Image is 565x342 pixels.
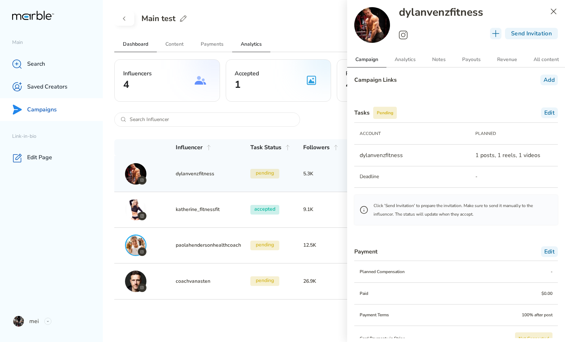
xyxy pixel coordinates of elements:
p: dylanvenzfitness [176,170,214,178]
h2: Analytics [232,36,270,52]
p: Deadline [360,172,475,181]
p: Click 'Send Invitation' to prepare the invitation. Make sure to send it manually to the influence... [374,201,552,218]
h2: 4 [346,78,371,91]
span: Influencers [123,70,152,77]
h3: 5.3K [303,170,347,178]
h3: Tasks [354,109,370,117]
div: Send Invitation [505,28,558,39]
p: Link-in-bio [12,133,103,140]
p: PLANNED [475,129,552,138]
p: coachvanasten [176,277,210,286]
h3: Influencer [176,144,202,151]
p: 100% after post [522,311,552,319]
h2: 4 [123,78,152,91]
p: 1 posts, 1 reels, 1 videos [475,151,552,160]
h3: 26.9K [303,277,347,286]
h3: pending [250,169,279,178]
p: Edit Page [27,154,52,161]
h2: dylanvenzfitness [399,7,483,18]
h3: accepted [250,205,279,215]
h3: Pending [373,107,397,119]
p: Saved Creators [27,83,67,91]
p: Planned Compensation [360,267,475,276]
h2: Payments [192,36,232,52]
p: $0.00 [541,289,552,298]
h2: Analytics [386,52,424,67]
h3: 9.1K [303,205,347,214]
h3: Campaign Links [354,76,397,84]
h2: Campaign [347,52,386,67]
p: Search [27,60,45,68]
p: ACCOUNT [360,129,475,138]
h2: 1 [235,78,259,91]
div: Edit [541,246,558,257]
h2: Main test [141,13,175,24]
h3: Payment [354,247,377,256]
h3: Followers [303,144,330,151]
p: Campaigns [27,106,57,114]
div: Add [540,75,558,85]
p: dylanvenzfitness [360,151,475,160]
span: Published [346,70,371,77]
h2: Revenue [489,52,525,67]
h2: Content [157,36,192,52]
p: mei [29,317,39,326]
p: katherine_fitnessfit [176,205,220,214]
h2: Payouts [454,52,489,67]
h2: Dashboard [114,36,157,52]
h3: 12.5K [303,241,347,250]
span: Accepted [235,70,259,77]
h2: Notes [424,52,454,67]
p: Payment Terms [360,311,475,319]
p: - [475,172,552,181]
h3: Task Status [250,144,281,151]
p: - [551,267,552,276]
div: Edit [541,107,558,118]
h3: pending [250,276,279,286]
h3: pending [250,241,279,250]
p: paolahendersonhealthcoach [176,241,241,250]
p: Main [12,39,103,46]
p: Paid [360,289,475,298]
input: Search Influencer [126,113,300,126]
